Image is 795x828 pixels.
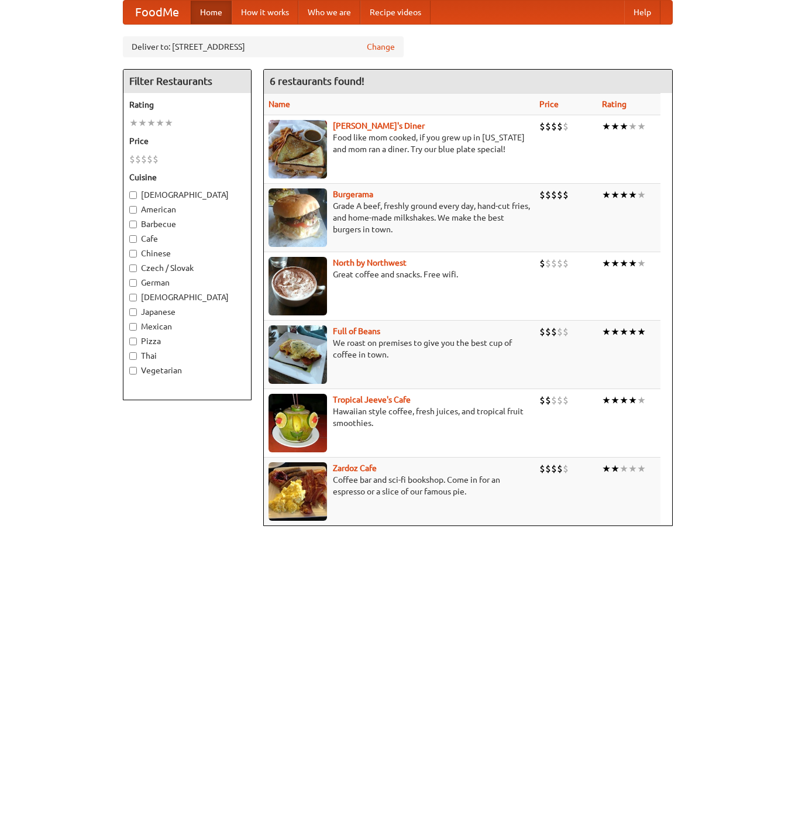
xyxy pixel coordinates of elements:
[333,463,377,473] a: Zardoz Cafe
[620,394,628,407] li: ★
[129,204,245,215] label: American
[563,188,569,201] li: $
[637,394,646,407] li: ★
[602,257,611,270] li: ★
[539,99,559,109] a: Price
[637,257,646,270] li: ★
[611,462,620,475] li: ★
[147,116,156,129] li: ★
[539,325,545,338] li: $
[637,188,646,201] li: ★
[539,462,545,475] li: $
[129,308,137,316] input: Japanese
[611,394,620,407] li: ★
[539,188,545,201] li: $
[129,171,245,183] h5: Cuisine
[269,99,290,109] a: Name
[333,121,425,130] a: [PERSON_NAME]'s Diner
[611,120,620,133] li: ★
[360,1,431,24] a: Recipe videos
[129,321,245,332] label: Mexican
[269,325,327,384] img: beans.jpg
[129,262,245,274] label: Czech / Slovak
[129,248,245,259] label: Chinese
[545,120,551,133] li: $
[232,1,298,24] a: How it works
[123,1,191,24] a: FoodMe
[129,277,245,288] label: German
[551,325,557,338] li: $
[129,191,137,199] input: [DEMOGRAPHIC_DATA]
[624,1,660,24] a: Help
[563,462,569,475] li: $
[129,306,245,318] label: Japanese
[611,257,620,270] li: ★
[628,188,637,201] li: ★
[123,70,251,93] h4: Filter Restaurants
[298,1,360,24] a: Who we are
[620,257,628,270] li: ★
[557,462,563,475] li: $
[563,120,569,133] li: $
[602,325,611,338] li: ★
[545,462,551,475] li: $
[129,291,245,303] label: [DEMOGRAPHIC_DATA]
[129,116,138,129] li: ★
[269,132,530,155] p: Food like mom cooked, if you grew up in [US_STATE] and mom ran a diner. Try our blue plate special!
[333,258,407,267] a: North by Northwest
[147,153,153,166] li: $
[602,188,611,201] li: ★
[367,41,395,53] a: Change
[563,257,569,270] li: $
[129,135,245,147] h5: Price
[129,218,245,230] label: Barbecue
[135,153,141,166] li: $
[123,36,404,57] div: Deliver to: [STREET_ADDRESS]
[557,257,563,270] li: $
[545,394,551,407] li: $
[557,188,563,201] li: $
[129,338,137,345] input: Pizza
[153,153,159,166] li: $
[637,462,646,475] li: ★
[269,394,327,452] img: jeeves.jpg
[129,153,135,166] li: $
[129,235,137,243] input: Cafe
[551,257,557,270] li: $
[557,120,563,133] li: $
[628,257,637,270] li: ★
[620,462,628,475] li: ★
[557,394,563,407] li: $
[129,323,137,331] input: Mexican
[129,189,245,201] label: [DEMOGRAPHIC_DATA]
[545,257,551,270] li: $
[545,188,551,201] li: $
[141,153,147,166] li: $
[637,120,646,133] li: ★
[129,350,245,362] label: Thai
[191,1,232,24] a: Home
[602,99,627,109] a: Rating
[269,120,327,178] img: sallys.jpg
[138,116,147,129] li: ★
[269,462,327,521] img: zardoz.jpg
[539,257,545,270] li: $
[602,462,611,475] li: ★
[602,394,611,407] li: ★
[129,279,137,287] input: German
[563,394,569,407] li: $
[545,325,551,338] li: $
[129,365,245,376] label: Vegetarian
[129,99,245,111] h5: Rating
[269,200,530,235] p: Grade A beef, freshly ground every day, hand-cut fries, and home-made milkshakes. We make the bes...
[333,395,411,404] a: Tropical Jeeve's Cafe
[129,352,137,360] input: Thai
[129,250,137,257] input: Chinese
[270,75,364,87] ng-pluralize: 6 restaurants found!
[551,188,557,201] li: $
[129,367,137,375] input: Vegetarian
[156,116,164,129] li: ★
[539,120,545,133] li: $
